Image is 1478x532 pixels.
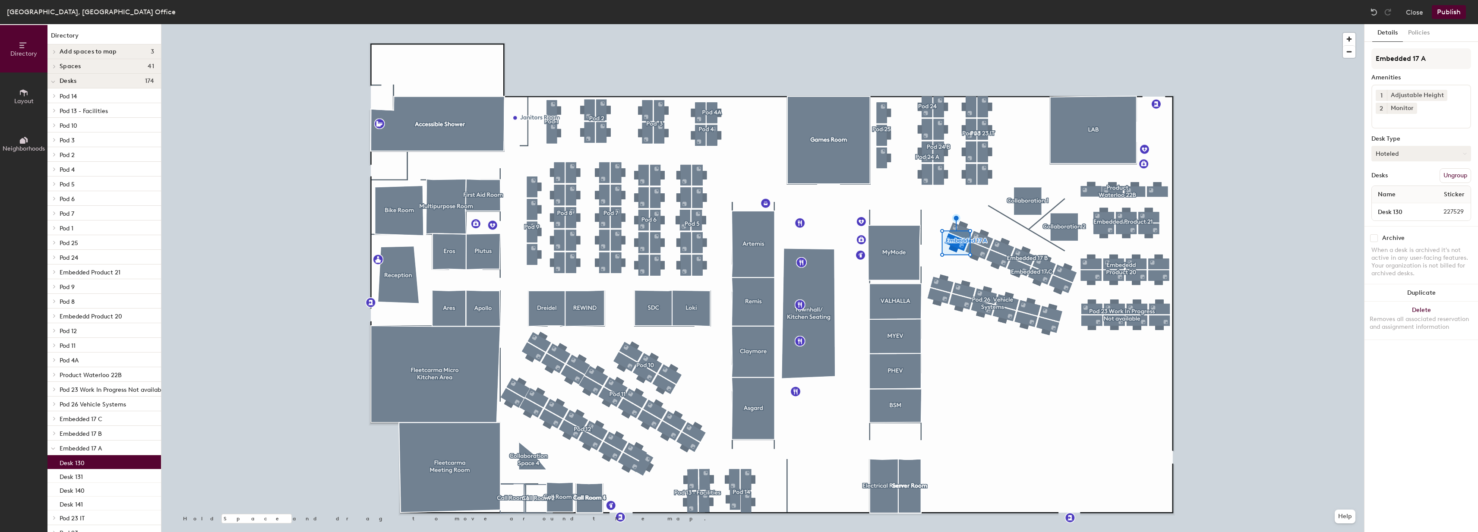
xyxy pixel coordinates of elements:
[1371,146,1471,161] button: Hoteled
[60,416,102,423] span: Embedded 17 C
[60,401,126,408] span: Pod 26 Vehicle Systems
[1370,8,1378,16] img: Undo
[60,298,75,305] span: Pod 8
[10,50,37,57] span: Directory
[1376,103,1387,114] button: 2
[1371,172,1388,179] div: Desks
[60,78,76,85] span: Desks
[60,93,77,100] span: Pod 14
[1371,246,1471,277] div: When a desk is archived it's not active in any user-facing features. Your organization is not bil...
[60,181,75,188] span: Pod 5
[1440,187,1469,202] span: Sticker
[60,107,108,115] span: Pod 13 - Facilities
[1380,104,1383,113] span: 2
[1364,284,1478,302] button: Duplicate
[1387,90,1447,101] div: Adjustable Height
[3,145,45,152] span: Neighborhoods
[60,457,85,467] p: Desk 130
[1364,302,1478,340] button: DeleteRemoves all associated reservation and assignment information
[60,485,85,494] p: Desk 140
[60,515,85,522] span: Pod 23 IT
[60,342,76,349] span: Pod 11
[60,430,102,438] span: Embedded 17 B
[1374,206,1423,218] input: Unnamed desk
[1382,235,1405,242] div: Archive
[60,471,83,481] p: Desk 131
[14,98,34,105] span: Layout
[1374,187,1400,202] span: Name
[60,210,74,217] span: Pod 7
[60,122,77,129] span: Pod 10
[1376,90,1387,101] button: 1
[60,371,122,379] span: Product Waterloo 22B
[1335,510,1355,523] button: Help
[1406,5,1423,19] button: Close
[60,357,79,364] span: Pod 4A
[60,63,81,70] span: Spaces
[1371,74,1471,81] div: Amenities
[60,151,75,159] span: Pod 2
[60,313,122,320] span: Embededd Product 20
[60,327,77,335] span: Pod 12
[60,445,102,452] span: Embedded 17 A
[148,63,154,70] span: 41
[1380,91,1383,100] span: 1
[60,48,117,55] span: Add spaces to map
[1370,315,1473,331] div: Removes all associated reservation and assignment information
[1387,103,1417,114] div: Monitor
[1440,168,1471,183] button: Ungroup
[60,195,75,203] span: Pod 6
[60,225,73,232] span: Pod 1
[60,239,78,247] span: Pod 25
[60,498,83,508] p: Desk 141
[145,78,154,85] span: 174
[1371,135,1471,142] div: Desk Type
[1383,8,1392,16] img: Redo
[1403,24,1435,42] button: Policies
[60,283,75,291] span: Pod 9
[151,48,154,55] span: 3
[60,386,166,393] span: Pod 23 Work In Progress Not available
[1372,24,1403,42] button: Details
[60,254,78,261] span: Pod 24
[1423,207,1469,217] span: 227529
[60,166,75,173] span: Pod 4
[7,6,176,17] div: [GEOGRAPHIC_DATA], [GEOGRAPHIC_DATA] Office
[47,31,161,44] h1: Directory
[1432,5,1466,19] button: Publish
[60,137,75,144] span: Pod 3
[60,269,120,276] span: Embedded Product 21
